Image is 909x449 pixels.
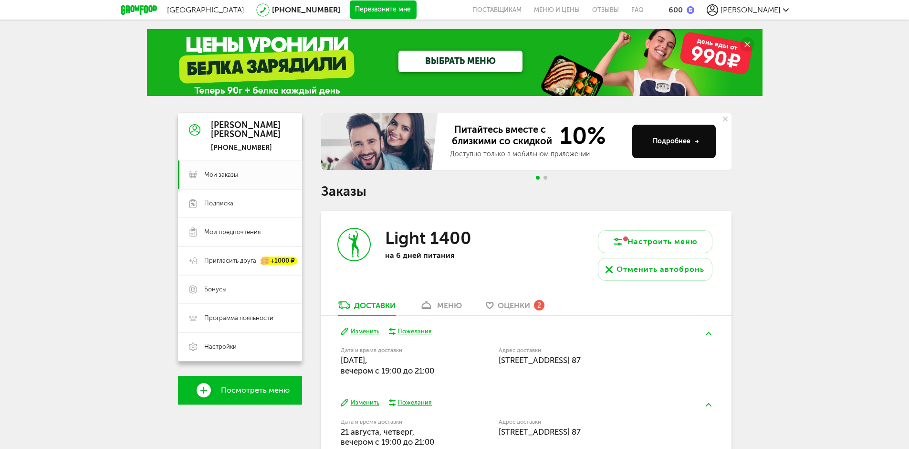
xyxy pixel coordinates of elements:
[221,386,290,395] span: Посмотреть меню
[204,228,261,236] span: Мои предпочтения
[687,6,694,14] img: bonus_b.cdccf46.png
[389,398,432,407] button: Пожелания
[341,355,434,375] span: [DATE], вечером c 19:00 до 21:00
[721,5,781,14] span: [PERSON_NAME]
[204,342,237,351] span: Настройки
[616,264,704,275] div: Отменить автобронь
[385,251,509,260] p: на 6 дней питания
[178,275,302,304] a: Бонусы
[632,125,716,158] button: Подробнее
[450,124,554,148] span: Питайтесь вместе с близкими со скидкой
[653,137,699,146] div: Подробнее
[706,332,711,335] img: arrow-up-green.5eb5f82.svg
[706,403,711,406] img: arrow-up-green.5eb5f82.svg
[437,301,462,310] div: меню
[204,199,233,208] span: Подписка
[321,113,440,170] img: family-banner.579af9d.jpg
[398,51,522,72] a: ВЫБРАТЬ МЕНЮ
[598,230,712,253] button: Настроить меню
[178,218,302,246] a: Мои предпочтения
[543,176,547,180] span: Go to slide 2
[341,327,379,336] button: Изменить
[554,124,606,148] span: 10%
[341,419,450,425] label: Дата и время доставки
[204,314,273,322] span: Программа лояльности
[261,257,297,265] div: +1000 ₽
[397,327,432,336] div: Пожелания
[498,301,530,310] span: Оценки
[178,160,302,189] a: Мои заказы
[534,300,544,310] div: 2
[341,348,450,353] label: Дата и время доставки
[167,5,244,14] span: [GEOGRAPHIC_DATA]
[341,398,379,407] button: Изменить
[481,300,549,315] a: Оценки 2
[499,355,581,365] span: [STREET_ADDRESS] 87
[397,398,432,407] div: Пожелания
[211,144,281,152] div: [PHONE_NUMBER]
[178,246,302,275] a: Пригласить друга +1000 ₽
[321,185,731,198] h1: Заказы
[385,228,471,248] h3: Light 1400
[211,121,281,140] div: [PERSON_NAME] [PERSON_NAME]
[350,0,417,20] button: Перезвоните мне
[178,304,302,332] a: Программа лояльности
[333,300,400,315] a: Доставки
[536,176,540,180] span: Go to slide 1
[178,189,302,218] a: Подписка
[272,5,340,14] a: [PHONE_NUMBER]
[178,332,302,361] a: Настройки
[204,171,238,179] span: Мои заказы
[450,150,625,159] div: Доступно только в мобильном приложении
[499,427,581,437] span: [STREET_ADDRESS] 87
[499,419,677,425] label: Адрес доставки
[499,348,677,353] label: Адрес доставки
[354,301,396,310] div: Доставки
[669,5,683,14] div: 600
[341,427,434,447] span: 21 августа, четверг, вечером c 19:00 до 21:00
[415,300,467,315] a: меню
[178,376,302,405] a: Посмотреть меню
[598,258,712,281] button: Отменить автобронь
[204,257,256,265] span: Пригласить друга
[389,327,432,336] button: Пожелания
[204,285,227,294] span: Бонусы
